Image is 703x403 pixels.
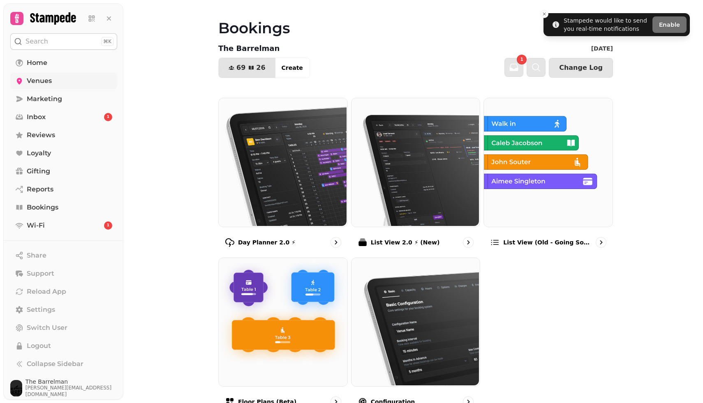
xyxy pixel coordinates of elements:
[652,16,687,33] button: Enable
[218,257,347,386] img: Floor Plans (beta)
[10,302,117,318] a: Settings
[10,265,117,282] button: Support
[483,98,613,254] a: List view (Old - going soon)List view (Old - going soon)
[27,305,55,315] span: Settings
[10,181,117,198] a: Reports
[27,94,62,104] span: Marketing
[27,269,54,279] span: Support
[332,238,340,246] svg: go to
[10,33,117,50] button: Search⌘K
[564,16,649,33] div: Stampede would like to send you real-time notifications
[351,98,481,254] a: List View 2.0 ⚡ (New)List View 2.0 ⚡ (New)
[351,257,479,386] img: Configuration
[10,73,117,89] a: Venues
[282,65,303,71] span: Create
[540,10,548,18] button: Close toast
[219,58,275,78] button: 6926
[275,58,310,78] button: Create
[107,114,109,120] span: 1
[10,217,117,234] a: Wi-Fi1
[10,145,117,161] a: Loyalty
[27,341,51,351] span: Logout
[27,359,83,369] span: Collapse Sidebar
[10,356,117,372] button: Collapse Sidebar
[107,223,109,228] span: 1
[10,91,117,107] a: Marketing
[27,76,52,86] span: Venues
[27,203,58,212] span: Bookings
[351,97,479,226] img: List View 2.0 ⚡ (New)
[27,251,46,260] span: Share
[27,130,55,140] span: Reviews
[27,166,50,176] span: Gifting
[27,323,67,333] span: Switch User
[464,238,472,246] svg: go to
[10,338,117,354] button: Logout
[10,55,117,71] a: Home
[27,112,46,122] span: Inbox
[10,380,22,396] img: User avatar
[10,199,117,216] a: Bookings
[591,44,613,53] p: [DATE]
[101,37,113,46] div: ⌘K
[10,283,117,300] button: Reload App
[559,64,603,71] span: Change Log
[25,379,117,385] span: The Barrelman
[549,58,613,78] button: Change Log
[483,97,612,226] img: List view (Old - going soon)
[10,127,117,143] a: Reviews
[10,163,117,180] a: Gifting
[27,221,45,230] span: Wi-Fi
[371,238,440,246] p: List View 2.0 ⚡ (New)
[597,238,605,246] svg: go to
[256,64,265,71] span: 26
[25,37,48,46] p: Search
[10,379,117,398] button: User avatarThe Barrelman[PERSON_NAME][EMAIL_ADDRESS][DOMAIN_NAME]
[236,64,245,71] span: 69
[520,58,523,62] span: 1
[503,238,592,246] p: List view (Old - going soon)
[10,247,117,264] button: Share
[238,238,296,246] p: Day Planner 2.0 ⚡
[27,58,47,68] span: Home
[218,98,348,254] a: Day Planner 2.0 ⚡Day Planner 2.0 ⚡
[10,320,117,336] button: Switch User
[10,109,117,125] a: Inbox1
[27,148,51,158] span: Loyalty
[25,385,117,398] span: [PERSON_NAME][EMAIL_ADDRESS][DOMAIN_NAME]
[218,43,280,54] p: The Barrelman
[27,287,66,297] span: Reload App
[27,184,53,194] span: Reports
[218,97,347,226] img: Day Planner 2.0 ⚡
